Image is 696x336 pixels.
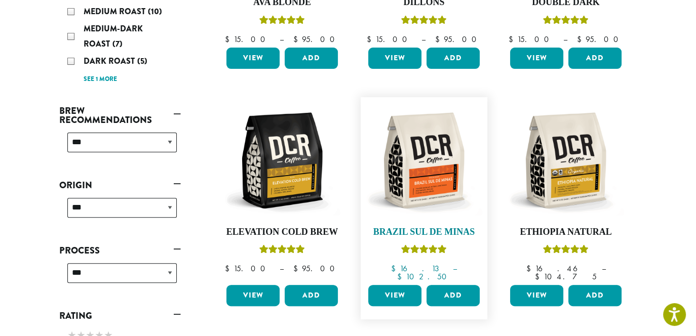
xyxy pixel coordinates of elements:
[226,285,280,306] a: View
[224,102,340,281] a: Elevation Cold BrewRated 5.00 out of 5
[368,285,421,306] a: View
[397,271,405,282] span: $
[535,271,597,282] bdi: 104.75
[84,74,117,85] a: See 1 more
[84,55,137,67] span: Dark Roast
[148,6,162,17] span: (10)
[59,177,181,194] a: Origin
[368,48,421,69] a: View
[366,227,482,238] h4: Brazil Sul De Minas
[226,48,280,69] a: View
[59,129,181,164] div: Brew Recommendations
[568,285,622,306] button: Add
[401,14,447,29] div: Rated 5.00 out of 5
[508,102,624,281] a: Ethiopia NaturalRated 5.00 out of 5
[391,263,400,274] span: $
[401,243,447,259] div: Rated 5.00 out of 5
[259,243,305,259] div: Rated 5.00 out of 5
[427,48,480,69] button: Add
[366,102,482,281] a: Brazil Sul De MinasRated 5.00 out of 5
[397,271,451,282] bdi: 102.50
[280,263,284,274] span: –
[112,38,123,50] span: (7)
[285,48,338,69] button: Add
[259,14,305,29] div: Rated 5.00 out of 5
[435,34,481,45] bdi: 95.00
[293,263,302,274] span: $
[427,285,480,306] button: Add
[280,34,284,45] span: –
[59,242,181,259] a: Process
[421,34,426,45] span: –
[526,263,534,274] span: $
[224,227,340,238] h4: Elevation Cold Brew
[225,263,234,274] span: $
[453,263,457,274] span: –
[225,263,270,274] bdi: 15.00
[601,263,605,274] span: –
[225,34,234,45] span: $
[59,259,181,295] div: Process
[84,6,148,17] span: Medium Roast
[59,194,181,230] div: Origin
[285,285,338,306] button: Add
[435,34,444,45] span: $
[526,263,592,274] bdi: 16.46
[366,102,482,219] img: DCR-12oz-Brazil-Sul-De-Minas-Stock-scaled.png
[367,34,375,45] span: $
[225,34,270,45] bdi: 15.00
[509,34,554,45] bdi: 15.00
[59,307,181,324] a: Rating
[510,285,563,306] a: View
[543,243,589,259] div: Rated 5.00 out of 5
[577,34,586,45] span: $
[293,263,339,274] bdi: 95.00
[367,34,412,45] bdi: 15.00
[543,14,589,29] div: Rated 4.50 out of 5
[508,227,624,238] h4: Ethiopia Natural
[577,34,623,45] bdi: 95.00
[137,55,147,67] span: (5)
[391,263,443,274] bdi: 16.13
[535,271,544,282] span: $
[508,102,624,219] img: DCR-12oz-FTO-Ethiopia-Natural-Stock-scaled.png
[59,102,181,129] a: Brew Recommendations
[510,48,563,69] a: View
[224,102,340,219] img: DCR-12oz-Elevation-Cold-Brew-Stock-scaled.png
[563,34,567,45] span: –
[509,34,517,45] span: $
[84,23,143,50] span: Medium-Dark Roast
[568,48,622,69] button: Add
[293,34,339,45] bdi: 95.00
[293,34,302,45] span: $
